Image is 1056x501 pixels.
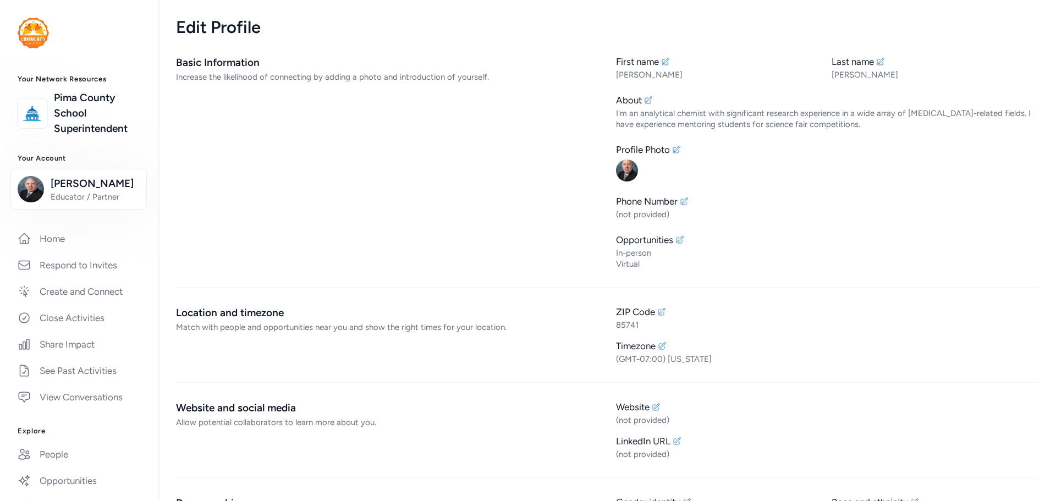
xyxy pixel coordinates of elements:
img: logo [18,18,49,48]
a: Home [9,227,150,251]
div: Basic Information [176,55,598,70]
h3: Your Network Resources [18,75,141,84]
img: logo [20,101,45,125]
span: Educator / Partner [51,191,140,202]
div: Virtual [616,258,1038,269]
div: 85741 [616,320,1038,331]
div: Increase the likelihood of connecting by adding a photo and introduction of yourself. [176,71,598,82]
div: In-person [616,247,1038,258]
div: Opportunities [616,233,673,246]
a: Opportunities [9,469,150,493]
h3: Explore [18,427,141,436]
div: Profile Photo [616,143,670,156]
div: First name [616,55,659,68]
div: Allow potential collaborators to learn more about you. [176,417,598,428]
div: [PERSON_NAME] [832,69,1038,80]
div: Phone Number [616,195,678,208]
img: Avatar [616,159,638,181]
a: Share Impact [9,332,150,356]
span: [PERSON_NAME] [51,176,140,191]
h3: Your Account [18,154,141,163]
div: Timezone [616,339,656,353]
div: (not provided) [616,449,1038,460]
div: I'm an analytical chemist with significant research experience in a wide array of [MEDICAL_DATA]-... [616,108,1038,130]
div: LinkedIn URL [616,434,670,448]
div: (not provided) [616,415,1038,426]
div: Location and timezone [176,305,598,321]
a: Close Activities [9,306,150,330]
div: About [616,93,642,107]
div: Website [616,400,650,414]
div: Website and social media [176,400,598,416]
div: (not provided) [616,209,1038,220]
div: (GMT-07:00) [US_STATE] [616,354,1038,365]
button: [PERSON_NAME]Educator / Partner [10,169,147,210]
a: Respond to Invites [9,253,150,277]
a: View Conversations [9,385,150,409]
div: [PERSON_NAME] [616,69,823,80]
div: Edit Profile [176,18,1038,37]
div: Match with people and opportunities near you and show the right times for your location. [176,322,598,333]
a: Create and Connect [9,279,150,304]
a: See Past Activities [9,359,150,383]
a: People [9,442,150,466]
div: Last name [832,55,874,68]
a: Pima County School Superintendent [54,90,141,136]
div: ZIP Code [616,305,655,318]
